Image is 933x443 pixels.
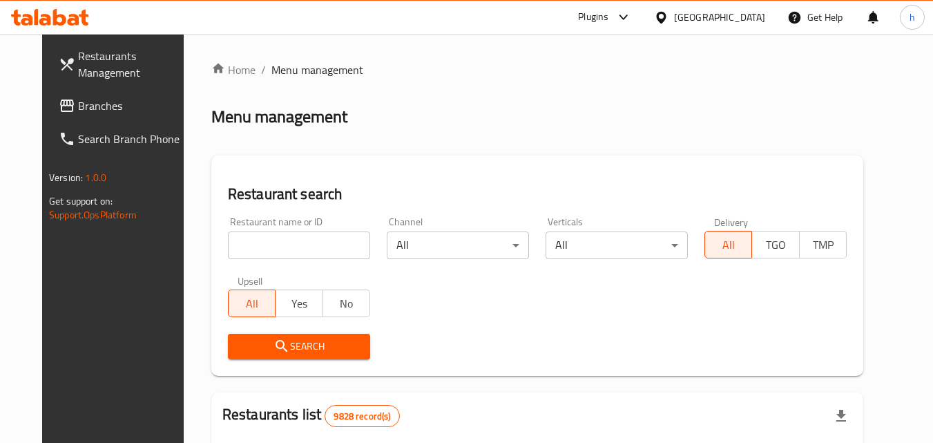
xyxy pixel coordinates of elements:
div: All [387,232,529,259]
label: Delivery [714,217,749,227]
button: No [323,290,370,317]
div: All [546,232,688,259]
button: All [704,231,752,258]
a: Branches [48,89,198,122]
li: / [261,62,266,78]
span: All [711,235,747,255]
button: TGO [751,231,799,258]
span: Search [239,338,359,355]
label: Upsell [238,276,263,285]
span: TGO [758,235,793,255]
button: Yes [275,290,323,317]
h2: Restaurants list [222,404,400,427]
a: Support.OpsPlatform [49,206,137,224]
span: h [910,10,915,25]
a: Restaurants Management [48,39,198,89]
span: Restaurants Management [78,48,187,81]
nav: breadcrumb [211,62,863,78]
span: Get support on: [49,192,113,210]
div: Export file [825,399,858,433]
span: Search Branch Phone [78,131,187,147]
div: [GEOGRAPHIC_DATA] [674,10,765,25]
button: TMP [799,231,847,258]
span: Yes [281,294,317,314]
span: 9828 record(s) [325,410,398,423]
span: No [329,294,365,314]
button: Search [228,334,370,359]
button: All [228,290,276,317]
span: 1.0.0 [85,169,106,187]
span: Menu management [271,62,363,78]
a: Home [211,62,256,78]
a: Search Branch Phone [48,122,198,155]
div: Total records count [325,405,399,427]
div: Plugins [578,9,608,26]
span: Version: [49,169,83,187]
h2: Menu management [211,106,347,128]
input: Search for restaurant name or ID.. [228,232,370,259]
h2: Restaurant search [228,184,847,205]
span: Branches [78,97,187,114]
span: All [234,294,270,314]
span: TMP [805,235,841,255]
